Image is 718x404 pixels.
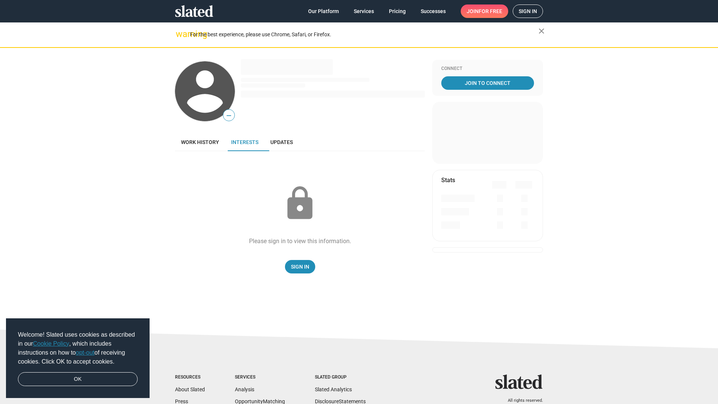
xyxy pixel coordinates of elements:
span: Successes [421,4,446,18]
span: Join To Connect [443,76,533,90]
span: Sign in [519,5,537,18]
div: Slated Group [315,374,366,380]
div: Please sign in to view this information. [249,237,351,245]
a: Slated Analytics [315,386,352,392]
span: for free [479,4,502,18]
div: For the best experience, please use Chrome, Safari, or Firefox. [190,30,538,40]
a: Our Platform [302,4,345,18]
span: Services [354,4,374,18]
a: Updates [264,133,299,151]
a: Services [348,4,380,18]
div: Services [235,374,285,380]
a: dismiss cookie message [18,372,138,386]
mat-icon: lock [281,185,319,222]
a: Sign in [513,4,543,18]
span: Updates [270,139,293,145]
a: Work history [175,133,225,151]
a: About Slated [175,386,205,392]
a: Analysis [235,386,254,392]
a: Sign In [285,260,315,273]
mat-card-title: Stats [441,176,455,184]
a: Interests [225,133,264,151]
span: Join [467,4,502,18]
span: Work history [181,139,219,145]
div: cookieconsent [6,318,150,398]
span: Interests [231,139,258,145]
mat-icon: warning [176,30,185,39]
span: Welcome! Slated uses cookies as described in our , which includes instructions on how to of recei... [18,330,138,366]
span: Pricing [389,4,406,18]
span: — [223,111,234,120]
a: opt-out [76,349,95,356]
a: Joinfor free [461,4,508,18]
div: Connect [441,66,534,72]
a: Cookie Policy [33,340,69,347]
a: Successes [415,4,452,18]
a: Join To Connect [441,76,534,90]
span: Sign In [291,260,309,273]
div: Resources [175,374,205,380]
mat-icon: close [537,27,546,36]
span: Our Platform [308,4,339,18]
a: Pricing [383,4,412,18]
